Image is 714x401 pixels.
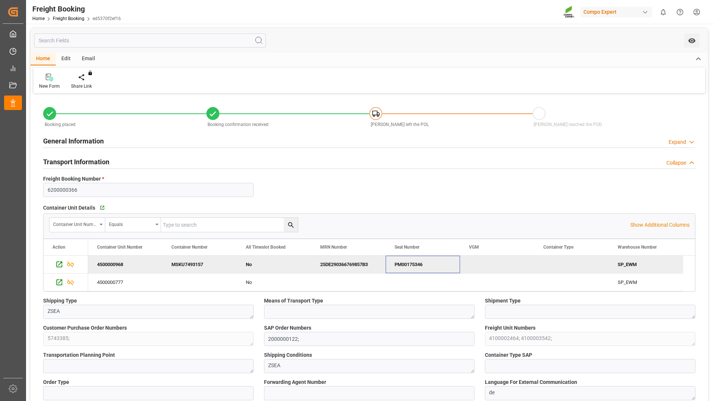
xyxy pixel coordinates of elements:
textarea: ZSEA [264,359,475,373]
div: 4500000777 [88,274,163,291]
div: MSKU7493157 [163,256,237,273]
div: SP_EWM [609,256,683,273]
span: Forwarding Agent Number [264,378,326,386]
img: Screenshot%202023-09-29%20at%2010.02.21.png_1712312052.png [563,6,575,19]
span: All Timeslot Booked [246,245,286,250]
button: Compo Expert [580,5,655,19]
div: Edit [56,53,76,65]
div: Expand [669,138,686,146]
span: Warehouse Number [618,245,657,250]
span: Language For External Communication [485,378,577,386]
span: Freight Unit Numbers [485,324,535,332]
span: MRN Number [320,245,347,250]
span: Means of Transport Type [264,297,323,305]
span: [PERSON_NAME] reached the POD [534,122,602,127]
a: Freight Booking [53,16,84,21]
button: open menu [105,218,161,232]
span: Container Number [171,245,208,250]
div: Press SPACE to deselect this row. [44,256,88,274]
span: Container Type SAP [485,351,532,359]
span: Container Unit Details [43,204,95,212]
span: [PERSON_NAME] left the POL [371,122,429,127]
input: Search Fields [34,33,266,48]
span: Freight Booking Number [43,175,104,183]
span: Booking placed [45,122,75,127]
textarea: ZSEA [43,305,254,319]
span: Booking confirmation received [208,122,268,127]
div: Equals [109,219,153,228]
div: 4500000968 [88,256,163,273]
div: Action [52,245,65,250]
span: Container Unit Number [97,245,142,250]
input: Type to search [161,218,298,232]
div: Press SPACE to select this row. [88,274,683,291]
div: Freight Booking [32,3,121,14]
span: SAP Order Numbers [264,324,311,332]
div: 25DE290366769857B3 [311,256,386,273]
span: Seal Number [395,245,419,250]
span: Container Type [543,245,573,250]
button: show 0 new notifications [655,4,672,20]
p: Show Additional Columns [630,221,689,229]
div: Container Unit Number [53,219,97,228]
span: Shipping Conditions [264,351,312,359]
div: New Form [39,83,60,90]
div: No [246,274,302,291]
h2: General Information [43,136,104,146]
span: Customer Purchase Order Numbers [43,324,127,332]
span: Order Type [43,378,69,386]
div: Press SPACE to select this row. [44,274,88,291]
button: Help Center [672,4,688,20]
span: VGM [469,245,479,250]
div: SP_EWM [609,274,683,291]
button: open menu [49,218,105,232]
div: Compo Expert [580,7,652,17]
div: No [246,256,302,273]
span: Transportation Planning Point [43,351,115,359]
div: Home [30,53,56,65]
a: Home [32,16,45,21]
button: open menu [684,33,699,48]
h2: Transport Information [43,157,109,167]
span: Shipping Type [43,297,77,305]
div: Collapse [666,159,686,167]
textarea: de [485,386,695,400]
div: PM00175346 [386,256,460,273]
button: search button [284,218,298,232]
span: Shipment Type [485,297,521,305]
textarea: 5743385; [43,332,254,346]
div: Press SPACE to deselect this row. [88,256,683,274]
div: Email [76,53,101,65]
textarea: 4100002464; 4100003542; [485,332,695,346]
